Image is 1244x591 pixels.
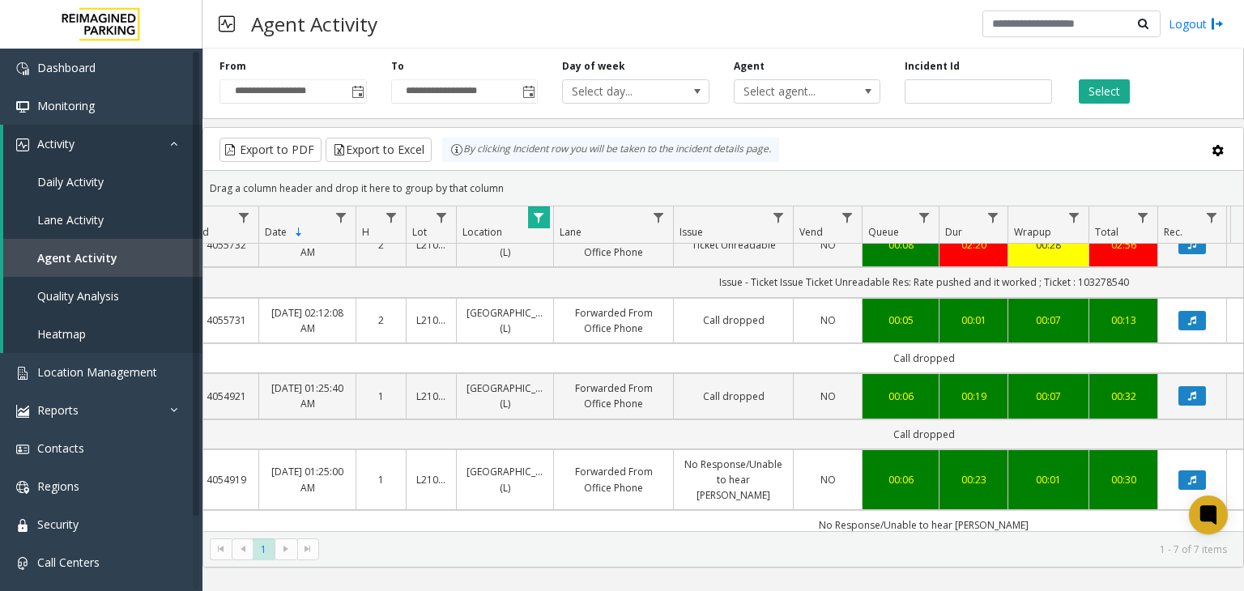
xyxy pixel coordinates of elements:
[416,237,446,253] a: L21092801
[416,472,446,487] a: L21092801
[292,226,305,239] span: Sortable
[564,305,663,336] a: Forwarded From Office Phone
[949,472,998,487] a: 00:23
[648,206,670,228] a: Lane Filter Menu
[872,237,929,253] a: 00:08
[1164,225,1182,239] span: Rec.
[799,225,823,239] span: Vend
[219,4,235,44] img: pageIcon
[203,237,249,253] a: 4055732
[431,206,453,228] a: Lot Filter Menu
[37,478,79,494] span: Regions
[416,389,446,404] a: L21092801
[3,315,202,353] a: Heatmap
[872,313,929,328] a: 00:05
[1169,15,1224,32] a: Logout
[269,464,346,495] a: [DATE] 01:25:00 AM
[37,250,117,266] span: Agent Activity
[391,59,404,74] label: To
[1063,206,1085,228] a: Wrapup Filter Menu
[820,238,836,252] span: NO
[269,305,346,336] a: [DATE] 02:12:08 AM
[3,277,202,315] a: Quality Analysis
[16,62,29,75] img: 'icon'
[366,237,396,253] a: 2
[1018,389,1079,404] a: 00:07
[16,100,29,113] img: 'icon'
[203,206,1243,530] div: Data table
[949,237,998,253] a: 02:20
[203,472,249,487] a: 4054919
[684,389,783,404] a: Call dropped
[462,225,502,239] span: Location
[442,138,779,162] div: By clicking Incident row you will be taken to the incident details page.
[563,80,680,103] span: Select day...
[564,229,663,260] a: Forwarded From Office Phone
[37,136,75,151] span: Activity
[949,313,998,328] a: 00:01
[1099,237,1148,253] a: 02:56
[872,389,929,404] a: 00:06
[734,59,765,74] label: Agent
[949,389,998,404] a: 00:19
[37,517,79,532] span: Security
[3,201,202,239] a: Lane Activity
[233,206,255,228] a: Id Filter Menu
[872,472,929,487] a: 00:06
[219,138,322,162] button: Export to PDF
[3,125,202,163] a: Activity
[16,519,29,532] img: 'icon'
[450,143,463,156] img: infoIcon.svg
[868,225,899,239] span: Queue
[837,206,858,228] a: Vend Filter Menu
[16,443,29,456] img: 'icon'
[684,313,783,328] a: Call dropped
[330,206,352,228] a: Date Filter Menu
[243,4,386,44] h3: Agent Activity
[416,313,446,328] a: L21092801
[528,206,550,228] a: Location Filter Menu
[803,237,852,253] a: NO
[366,389,396,404] a: 1
[1211,15,1224,32] img: logout
[348,80,366,103] span: Toggle popup
[982,206,1004,228] a: Dur Filter Menu
[768,206,790,228] a: Issue Filter Menu
[1018,313,1079,328] a: 00:07
[1095,225,1118,239] span: Total
[803,472,852,487] a: NO
[253,538,275,560] span: Page 1
[680,225,703,239] span: Issue
[203,389,249,404] a: 4054921
[412,225,427,239] span: Lot
[37,288,119,304] span: Quality Analysis
[820,389,836,403] span: NO
[914,206,935,228] a: Queue Filter Menu
[1099,472,1148,487] div: 00:30
[37,212,104,227] span: Lane Activity
[1018,237,1079,253] div: 00:28
[366,472,396,487] a: 1
[803,389,852,404] a: NO
[1201,206,1223,228] a: Rec. Filter Menu
[1079,79,1130,104] button: Select
[466,305,543,336] a: [GEOGRAPHIC_DATA] (L)
[519,80,537,103] span: Toggle popup
[16,405,29,418] img: 'icon'
[1099,313,1148,328] div: 00:13
[37,402,79,418] span: Reports
[735,80,851,103] span: Select agent...
[16,481,29,494] img: 'icon'
[684,237,783,253] a: Ticket Unreadable
[381,206,403,228] a: H Filter Menu
[1099,389,1148,404] a: 00:32
[329,542,1227,556] kendo-pager-info: 1 - 7 of 7 items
